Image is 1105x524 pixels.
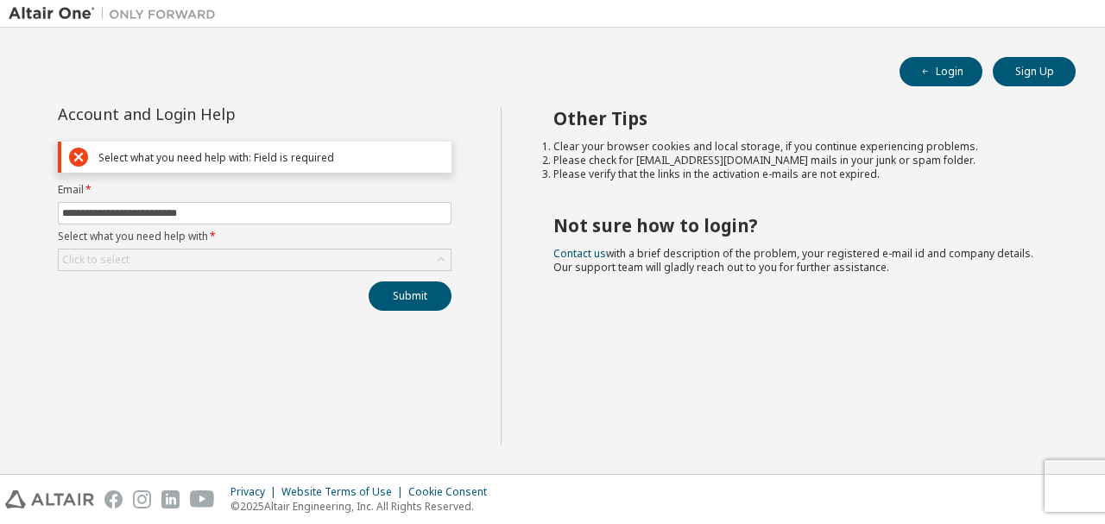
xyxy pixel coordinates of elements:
[553,140,1045,154] li: Clear your browser cookies and local storage, if you continue experiencing problems.
[553,167,1045,181] li: Please verify that the links in the activation e-mails are not expired.
[369,281,451,311] button: Submit
[98,151,444,164] div: Select what you need help with: Field is required
[553,246,606,261] a: Contact us
[553,154,1045,167] li: Please check for [EMAIL_ADDRESS][DOMAIN_NAME] mails in your junk or spam folder.
[190,490,215,508] img: youtube.svg
[161,490,180,508] img: linkedin.svg
[553,107,1045,129] h2: Other Tips
[62,253,129,267] div: Click to select
[104,490,123,508] img: facebook.svg
[58,230,451,243] label: Select what you need help with
[133,490,151,508] img: instagram.svg
[230,499,497,514] p: © 2025 Altair Engineering, Inc. All Rights Reserved.
[281,485,408,499] div: Website Terms of Use
[58,107,373,121] div: Account and Login Help
[993,57,1076,86] button: Sign Up
[900,57,982,86] button: Login
[553,246,1033,275] span: with a brief description of the problem, your registered e-mail id and company details. Our suppo...
[553,214,1045,237] h2: Not sure how to login?
[230,485,281,499] div: Privacy
[59,249,451,270] div: Click to select
[9,5,224,22] img: Altair One
[408,485,497,499] div: Cookie Consent
[58,183,451,197] label: Email
[5,490,94,508] img: altair_logo.svg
